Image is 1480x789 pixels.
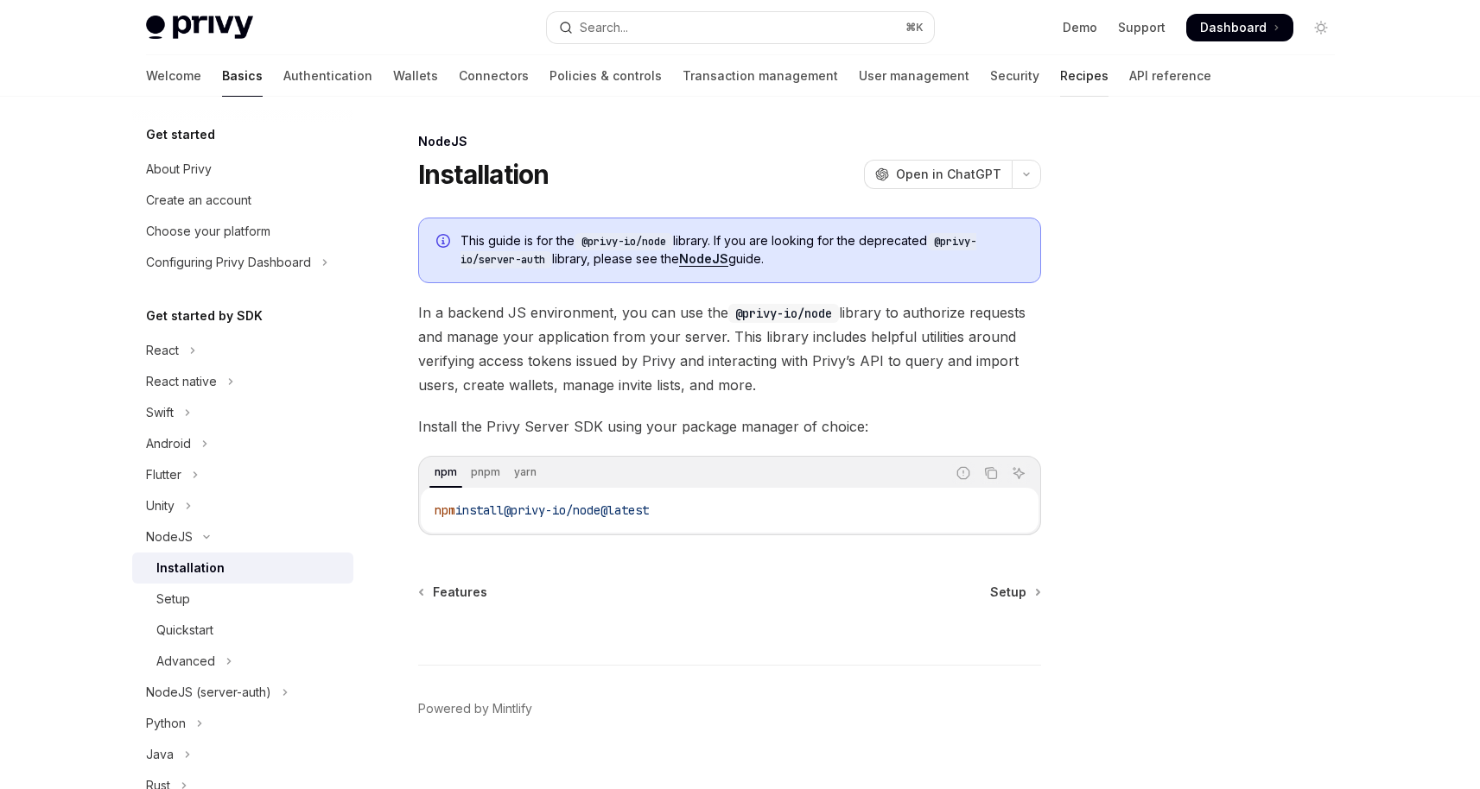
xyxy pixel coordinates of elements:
[132,490,353,521] button: Toggle Unity section
[146,306,263,326] h5: Get started by SDK
[728,304,839,323] code: @privy-io/node
[132,708,353,739] button: Toggle Python section
[1186,14,1293,41] a: Dashboard
[132,584,353,615] a: Setup
[132,739,353,770] button: Toggle Java section
[156,620,213,641] div: Quickstart
[146,55,201,97] a: Welcome
[461,232,1023,268] span: This guide is for the library. If you are looking for the deprecated library, please see the guide.
[436,234,454,251] svg: Info
[418,133,1041,150] div: NodeJS
[156,558,225,578] div: Installation
[896,166,1001,183] span: Open in ChatGPT
[132,521,353,552] button: Toggle NodeJS section
[132,646,353,677] button: Toggle Advanced section
[509,462,542,483] div: yarn
[859,55,969,97] a: User management
[455,502,504,518] span: install
[1307,14,1335,41] button: Toggle dark mode
[461,233,976,268] code: @privy-io/server-auth
[547,12,934,43] button: Open search
[580,17,628,38] div: Search...
[466,462,505,483] div: pnpm
[418,159,549,190] h1: Installation
[132,185,353,216] a: Create an account
[980,462,1002,484] button: Copy the contents from the code block
[1060,55,1108,97] a: Recipes
[132,428,353,459] button: Toggle Android section
[420,584,487,601] a: Features
[283,55,372,97] a: Authentication
[132,154,353,185] a: About Privy
[504,502,649,518] span: @privy-io/node@latest
[146,402,174,423] div: Swift
[132,459,353,490] button: Toggle Flutter section
[146,221,270,242] div: Choose your platform
[146,190,251,211] div: Create an account
[132,335,353,366] button: Toggle React section
[146,124,215,145] h5: Get started
[156,651,215,672] div: Advanced
[433,584,487,601] span: Features
[132,247,353,278] button: Toggle Configuring Privy Dashboard section
[146,159,212,180] div: About Privy
[575,233,673,250] code: @privy-io/node
[864,160,1012,189] button: Open in ChatGPT
[1200,19,1267,36] span: Dashboard
[459,55,529,97] a: Connectors
[146,682,271,703] div: NodeJS (server-auth)
[132,615,353,646] a: Quickstart
[418,300,1041,397] span: In a backend JS environment, you can use the library to authorize requests and manage your applic...
[393,55,438,97] a: Wallets
[418,700,532,717] a: Powered by Mintlify
[132,216,353,247] a: Choose your platform
[146,495,175,516] div: Unity
[222,55,263,97] a: Basics
[146,527,193,547] div: NodeJS
[132,397,353,428] button: Toggle Swift section
[132,366,353,397] button: Toggle React native section
[435,502,455,518] span: npm
[132,677,353,708] button: Toggle NodeJS (server-auth) section
[146,433,191,454] div: Android
[156,589,190,609] div: Setup
[952,462,975,484] button: Report incorrect code
[146,252,311,273] div: Configuring Privy Dashboard
[146,464,181,485] div: Flutter
[146,371,217,392] div: React native
[429,462,462,483] div: npm
[990,584,1039,601] a: Setup
[1129,55,1211,97] a: API reference
[146,340,179,361] div: React
[418,414,1041,439] span: Install the Privy Server SDK using your package manager of choice:
[1118,19,1166,36] a: Support
[683,55,838,97] a: Transaction management
[905,21,924,35] span: ⌘ K
[990,584,1026,601] span: Setup
[146,16,253,40] img: light logo
[679,251,728,267] a: NodeJS
[132,552,353,584] a: Installation
[990,55,1039,97] a: Security
[1063,19,1097,36] a: Demo
[146,713,186,734] div: Python
[549,55,662,97] a: Policies & controls
[1007,462,1030,484] button: Ask AI
[146,744,174,765] div: Java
